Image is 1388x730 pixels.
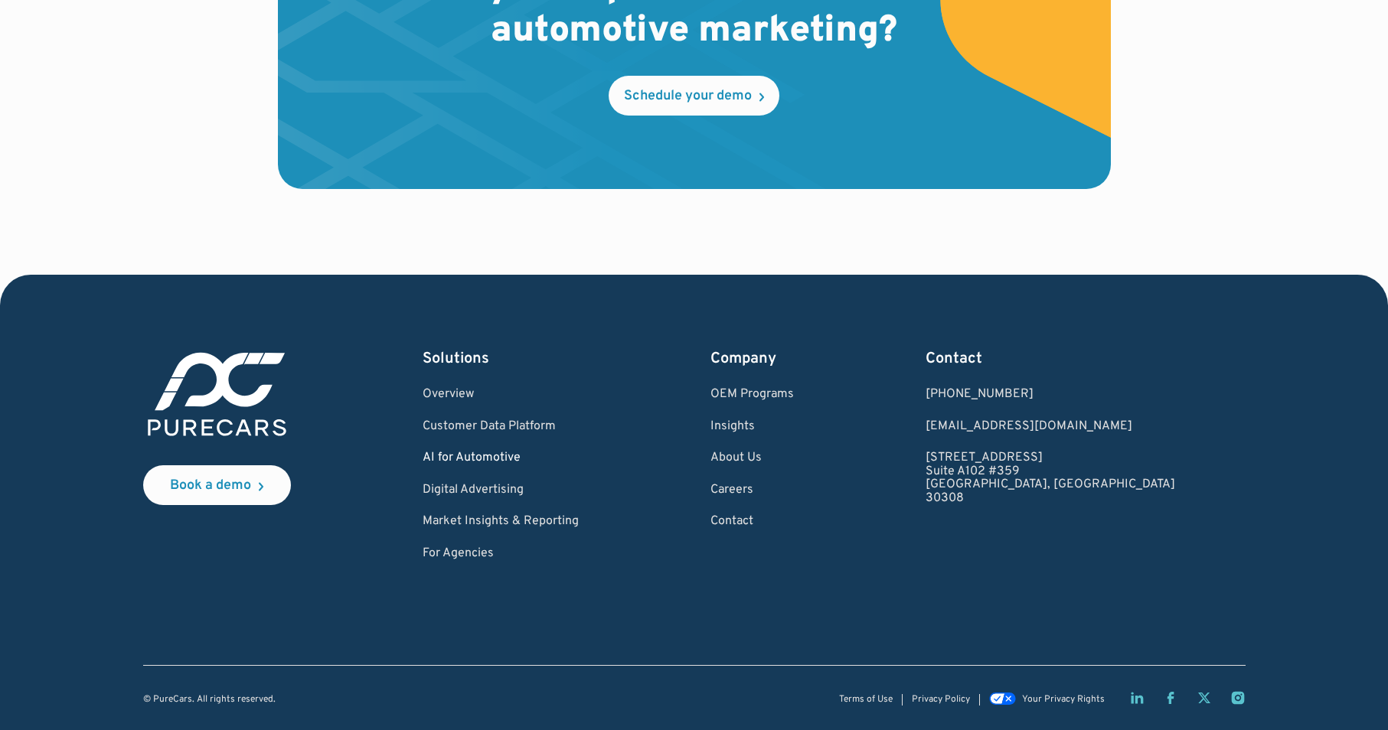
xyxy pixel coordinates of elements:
a: Careers [710,484,794,497]
a: LinkedIn page [1129,690,1145,706]
a: OEM Programs [710,388,794,402]
a: Schedule your demo [609,76,779,116]
a: Terms of Use [839,695,893,705]
a: Overview [423,388,579,402]
div: Book a demo [170,479,251,493]
a: Contact [710,515,794,529]
a: Email us [926,420,1175,434]
a: Facebook page [1163,690,1178,706]
a: For Agencies [423,547,579,561]
a: Twitter X page [1197,690,1212,706]
a: Market Insights & Reporting [423,515,579,529]
div: [PHONE_NUMBER] [926,388,1175,402]
a: Your Privacy Rights [989,694,1104,705]
div: Solutions [423,348,579,370]
a: [STREET_ADDRESS]Suite A102 #359[GEOGRAPHIC_DATA], [GEOGRAPHIC_DATA]30308 [926,451,1175,505]
div: Company [710,348,794,370]
a: Digital Advertising [423,484,579,497]
a: Customer Data Platform [423,420,579,434]
a: Insights [710,420,794,434]
img: purecars logo [143,348,291,441]
div: Contact [926,348,1175,370]
a: Book a demo [143,465,291,505]
a: About Us [710,451,794,465]
div: Your Privacy Rights [1022,695,1105,705]
a: Instagram page [1230,690,1246,706]
a: Privacy Policy [912,695,970,705]
a: AI for Automotive [423,451,579,465]
div: Schedule your demo [624,90,752,103]
div: © PureCars. All rights reserved. [143,695,276,705]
